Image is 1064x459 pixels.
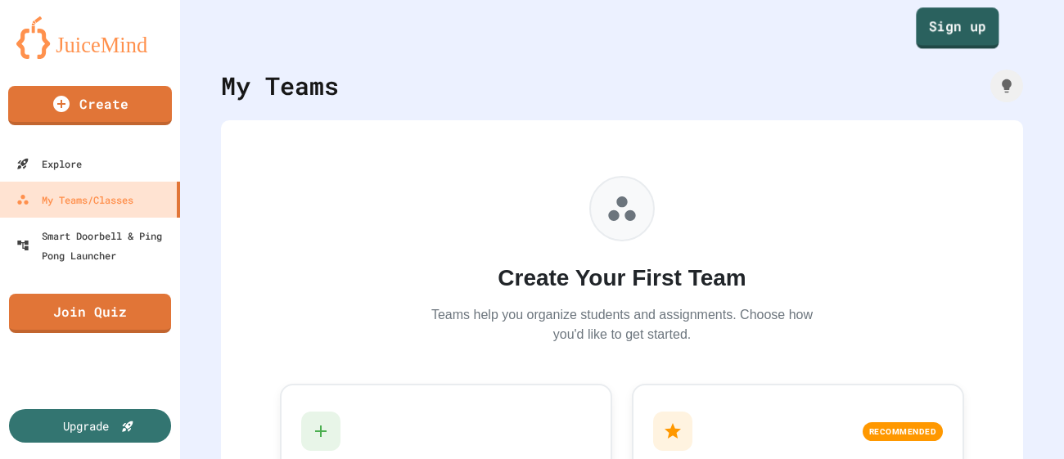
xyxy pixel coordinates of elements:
div: Upgrade [63,417,109,434]
a: Create [8,86,172,125]
p: Teams help you organize students and assignments. Choose how you'd like to get started. [426,305,818,344]
a: Sign up [916,7,999,48]
div: My Teams [221,67,339,104]
div: How it works [990,70,1023,102]
a: Join Quiz [9,294,171,333]
img: logo-orange.svg [16,16,164,59]
div: Smart Doorbell & Ping Pong Launcher [16,226,174,265]
div: Explore [16,154,82,173]
div: RECOMMENDED [863,422,944,441]
h2: Create Your First Team [426,261,818,295]
div: My Teams/Classes [16,190,133,209]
